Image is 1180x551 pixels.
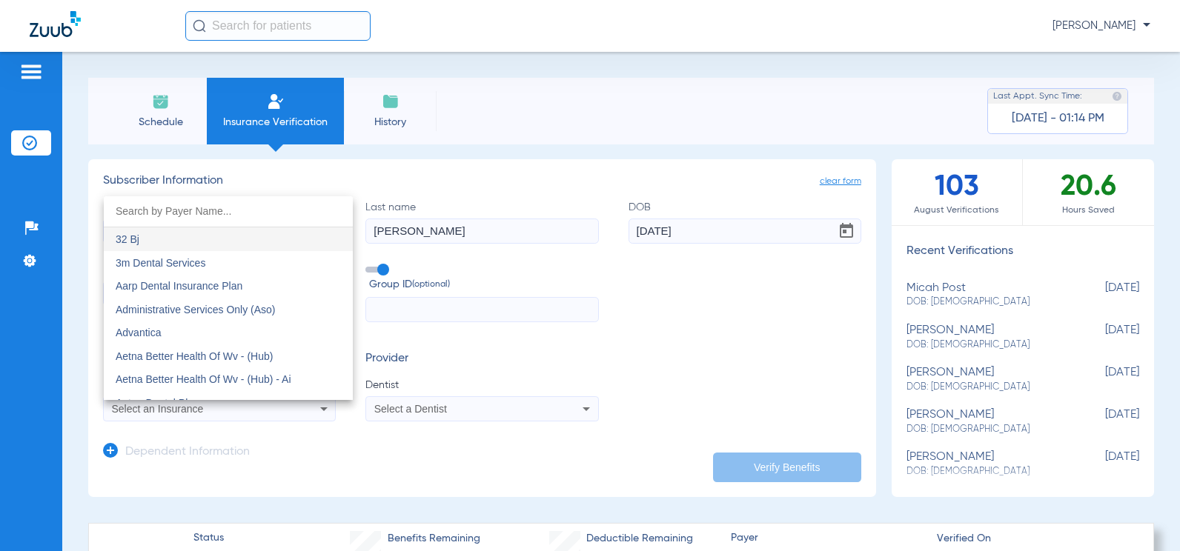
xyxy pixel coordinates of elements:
span: 32 Bj [116,233,139,245]
span: Advantica [116,327,161,338]
span: 3m Dental Services [116,257,205,269]
iframe: Chat Widget [1106,480,1180,551]
span: Aetna Better Health Of Wv - (Hub) [116,350,273,362]
span: Aarp Dental Insurance Plan [116,280,242,292]
span: Aetna Better Health Of Wv - (Hub) - Ai [116,373,291,385]
input: dropdown search [104,196,353,227]
span: Aetna Dental Plans [116,397,205,409]
span: Administrative Services Only (Aso) [116,304,276,315]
